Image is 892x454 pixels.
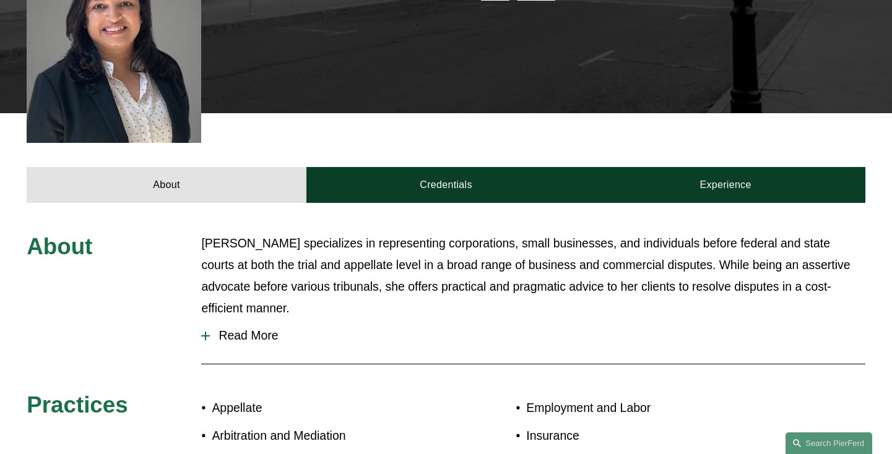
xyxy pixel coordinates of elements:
span: Practices [27,392,128,418]
a: Search this site [786,432,872,454]
span: About [27,234,92,259]
p: Appellate [212,397,446,419]
p: [PERSON_NAME] specializes in representing corporations, small businesses, and individuals before ... [201,233,865,319]
a: About [27,167,306,203]
p: Insurance [526,425,795,447]
p: Employment and Labor [526,397,795,419]
a: Experience [586,167,865,203]
button: Read More [201,319,865,352]
span: Read More [210,328,865,343]
a: Credentials [306,167,586,203]
p: Arbitration and Mediation [212,425,446,447]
